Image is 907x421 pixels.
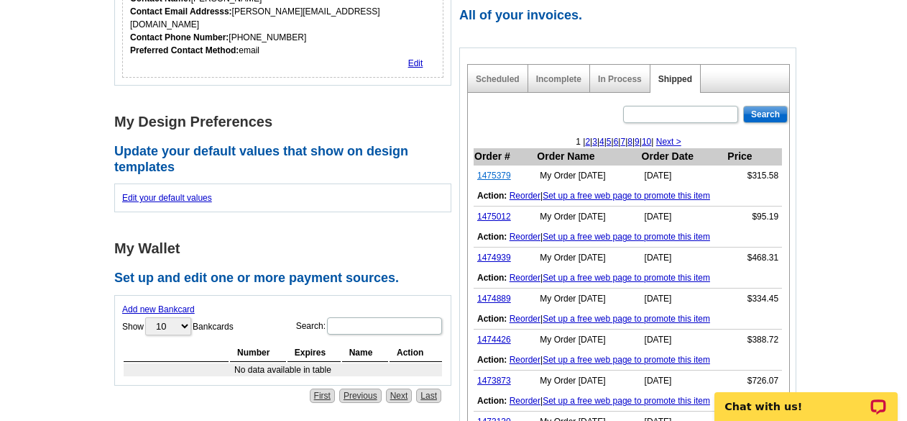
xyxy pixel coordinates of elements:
a: 6 [614,137,619,147]
td: $95.19 [727,207,782,227]
a: 9 [635,137,640,147]
b: Action: [477,355,507,365]
th: Order Name [536,148,640,166]
th: Name [342,344,388,362]
b: Action: [477,191,507,201]
th: Number [230,344,286,362]
h1: My Design Preferences [114,114,459,130]
h2: Update your default values that show on design templates [114,144,459,175]
a: Next > [656,137,681,147]
strong: Contact Phone Number: [130,32,229,42]
td: [DATE] [641,166,727,186]
a: Reorder [510,191,540,201]
a: Incomplete [536,74,581,84]
td: $726.07 [727,371,782,391]
a: 5 [607,137,612,147]
b: Action: [477,273,507,283]
td: | [474,391,782,412]
a: Set up a free web page to promote this item [543,191,710,201]
a: 10 [642,137,651,147]
th: Order Date [641,148,727,166]
a: Reorder [510,232,540,242]
a: Shipped [658,74,692,84]
td: [DATE] [641,248,727,268]
td: [DATE] [641,371,727,391]
a: 1474889 [477,294,511,304]
input: Search [743,106,788,123]
a: Edit your default values [122,193,212,203]
td: | [474,309,782,330]
a: Reorder [510,314,540,324]
td: $388.72 [727,330,782,350]
select: ShowBankcards [145,317,191,335]
th: Action [390,344,442,362]
td: | [474,268,782,289]
td: No data available in table [124,363,442,376]
a: Last [416,389,441,403]
b: Action: [477,232,507,242]
a: Set up a free web page to promote this item [543,232,710,242]
div: 1 | | | | | | | | | | [468,135,789,148]
th: Expires [287,344,341,362]
td: My Order [DATE] [536,371,640,391]
a: In Process [598,74,642,84]
a: Next [386,389,413,403]
strong: Preferred Contact Method: [130,45,239,55]
a: 7 [620,137,625,147]
a: Reorder [510,396,540,406]
label: Search: [296,316,443,336]
strong: Contact Email Addresss: [130,6,232,17]
h1: My Wallet [114,241,459,256]
a: Set up a free web page to promote this item [543,273,710,283]
td: [DATE] [641,207,727,227]
a: 2 [585,137,590,147]
iframe: LiveChat chat widget [705,376,907,421]
a: Set up a free web page to promote this item [543,396,710,406]
a: 1475379 [477,171,511,181]
a: 1474939 [477,253,511,263]
a: 8 [627,137,632,147]
a: First [310,389,335,403]
td: | [474,186,782,207]
a: Reorder [510,355,540,365]
td: My Order [DATE] [536,207,640,227]
b: Action: [477,396,507,406]
td: [DATE] [641,330,727,350]
td: My Order [DATE] [536,330,640,350]
a: Set up a free web page to promote this item [543,314,710,324]
a: Add new Bankcard [122,304,195,314]
a: 1475012 [477,212,511,222]
a: 1474426 [477,335,511,345]
input: Search: [327,317,442,335]
th: Order # [474,148,536,166]
td: [DATE] [641,289,727,309]
td: $334.45 [727,289,782,309]
td: My Order [DATE] [536,289,640,309]
th: Price [727,148,782,166]
a: Edit [408,58,423,68]
a: 1473873 [477,376,511,386]
td: My Order [DATE] [536,248,640,268]
h2: Set up and edit one or more payment sources. [114,271,459,286]
h2: All of your invoices. [459,8,804,24]
td: $468.31 [727,248,782,268]
td: | [474,350,782,371]
a: 4 [599,137,604,147]
a: Scheduled [476,74,520,84]
td: My Order [DATE] [536,166,640,186]
td: | [474,227,782,248]
b: Action: [477,314,507,324]
label: Show Bankcards [122,316,234,337]
a: Previous [339,389,382,403]
a: 3 [592,137,597,147]
a: Set up a free web page to promote this item [543,355,710,365]
a: Reorder [510,273,540,283]
td: $315.58 [727,166,782,186]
